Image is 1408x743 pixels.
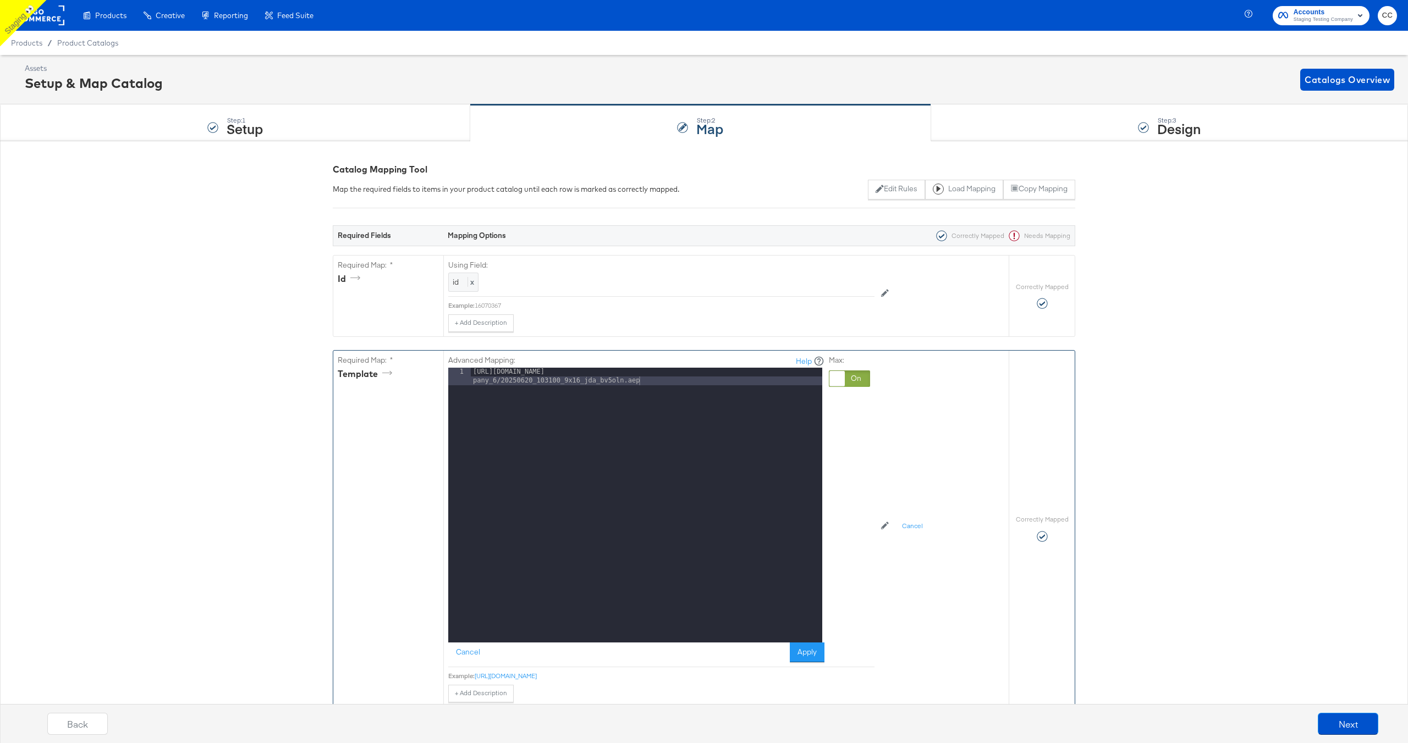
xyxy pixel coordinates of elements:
[696,117,723,124] div: Step: 2
[156,11,185,20] span: Creative
[338,260,439,270] label: Required Map: *
[1318,713,1378,735] button: Next
[25,63,163,74] div: Assets
[57,38,118,47] a: Product Catalogs
[696,119,723,137] strong: Map
[790,642,824,662] button: Apply
[1016,515,1069,524] label: Correctly Mapped
[448,672,475,680] div: Example:
[1378,6,1397,25] button: CC
[227,117,263,124] div: Step: 1
[932,230,1004,241] div: Correctly Mapped
[1004,230,1070,241] div: Needs Mapping
[925,180,1003,199] button: Load Mapping
[227,119,263,137] strong: Setup
[338,355,439,365] label: Required Map: *
[277,11,313,20] span: Feed Suite
[1294,15,1353,24] span: Staging Testing Company
[448,642,488,662] button: Cancel
[1016,282,1069,291] label: Correctly Mapped
[448,368,471,385] div: 1
[25,74,163,92] div: Setup & Map Catalog
[448,314,514,332] button: + Add Description
[1157,119,1201,137] strong: Design
[475,301,875,310] div: 16070367
[829,355,870,365] label: Max:
[1157,117,1201,124] div: Step: 3
[214,11,248,20] span: Reporting
[868,180,925,199] button: Edit Rules
[468,277,474,287] span: x
[1273,6,1369,25] button: AccountsStaging Testing Company
[1300,69,1394,91] button: Catalogs Overview
[448,260,875,270] label: Using Field:
[1305,72,1390,87] span: Catalogs Overview
[1294,7,1353,18] span: Accounts
[796,356,812,367] a: Help
[448,355,515,365] label: Advanced Mapping:
[475,672,537,680] a: [URL][DOMAIN_NAME]
[448,230,506,240] strong: Mapping Options
[333,184,679,195] div: Map the required fields to items in your product catalog until each row is marked as correctly ma...
[11,38,42,47] span: Products
[1003,180,1075,199] button: Copy Mapping
[448,301,475,310] div: Example:
[338,273,364,285] div: id
[453,277,459,287] span: id
[333,163,1075,176] div: Catalog Mapping Tool
[1382,9,1393,22] span: CC
[448,685,514,702] button: + Add Description
[895,518,930,535] button: Cancel
[338,230,391,240] strong: Required Fields
[338,368,396,380] div: template
[95,11,127,20] span: Products
[42,38,57,47] span: /
[47,713,108,735] button: Back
